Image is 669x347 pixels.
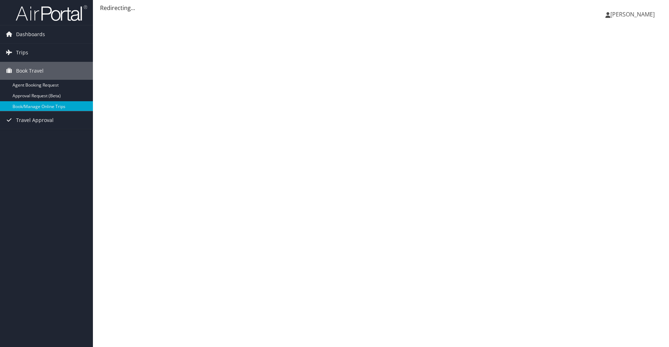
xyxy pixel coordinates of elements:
[605,4,662,25] a: [PERSON_NAME]
[16,62,44,80] span: Book Travel
[100,4,662,12] div: Redirecting...
[16,5,87,21] img: airportal-logo.png
[610,10,655,18] span: [PERSON_NAME]
[16,25,45,43] span: Dashboards
[16,111,54,129] span: Travel Approval
[16,44,28,62] span: Trips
